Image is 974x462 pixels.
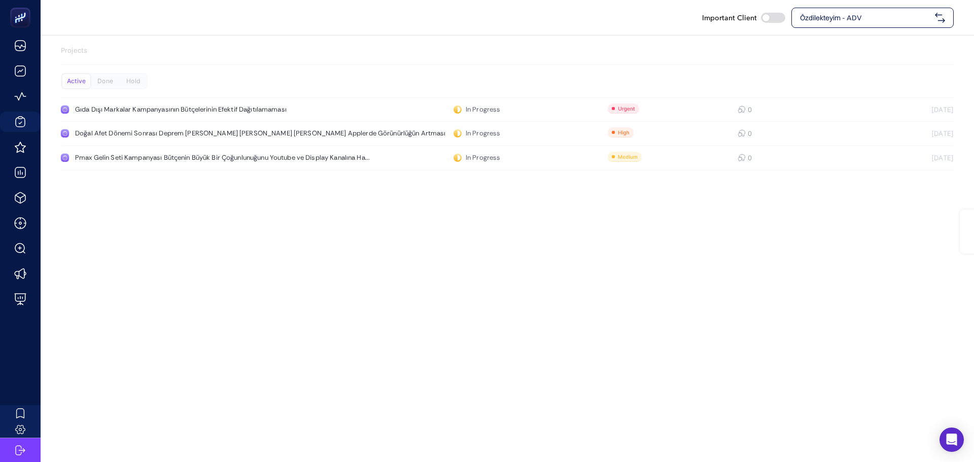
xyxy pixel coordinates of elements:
div: 0 [738,154,747,162]
div: Doğal Afet Dönemi Sonrası Deprem [PERSON_NAME] [PERSON_NAME] [PERSON_NAME] Applerde Görünürlüğün ... [75,129,405,137]
a: Pmax Gelin Seti Kampanyası Bütçenin Büyük Bir Çoğunlunuğunu Youtube ve Display Kanalına Ha...In P... [61,146,954,170]
div: In Progress [454,105,500,114]
p: Projects [61,46,954,56]
div: 0 [738,105,747,114]
div: Gıda Dışı Markalar Kampanyasının Bütçelerinin Efektif Dağıtılamaması [75,105,309,114]
div: Open Intercom Messenger [940,428,964,452]
div: In Progress [454,129,500,137]
a: Gıda Dışı Markalar Kampanyasının Bütçelerinin Efektif DağıtılamamasıIn Progress0[DATE] [61,97,954,122]
div: In Progress [454,154,500,162]
div: 0 [738,129,747,137]
div: [DATE] [883,154,954,162]
img: svg%3e [935,13,945,23]
span: Important Client [702,13,757,23]
div: [DATE] [883,129,954,137]
div: Done [91,74,119,88]
span: Özdilekteyim - ADV [800,13,931,23]
div: Hold [119,74,147,88]
a: Doğal Afet Dönemi Sonrası Deprem [PERSON_NAME] [PERSON_NAME] [PERSON_NAME] Applerde Görünürlüğün ... [61,122,954,146]
div: [DATE] [883,105,954,114]
div: Pmax Gelin Seti Kampanyası Bütçenin Büyük Bir Çoğunlunuğunu Youtube ve Display Kanalına Ha... [75,154,370,162]
div: Active [62,74,90,88]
